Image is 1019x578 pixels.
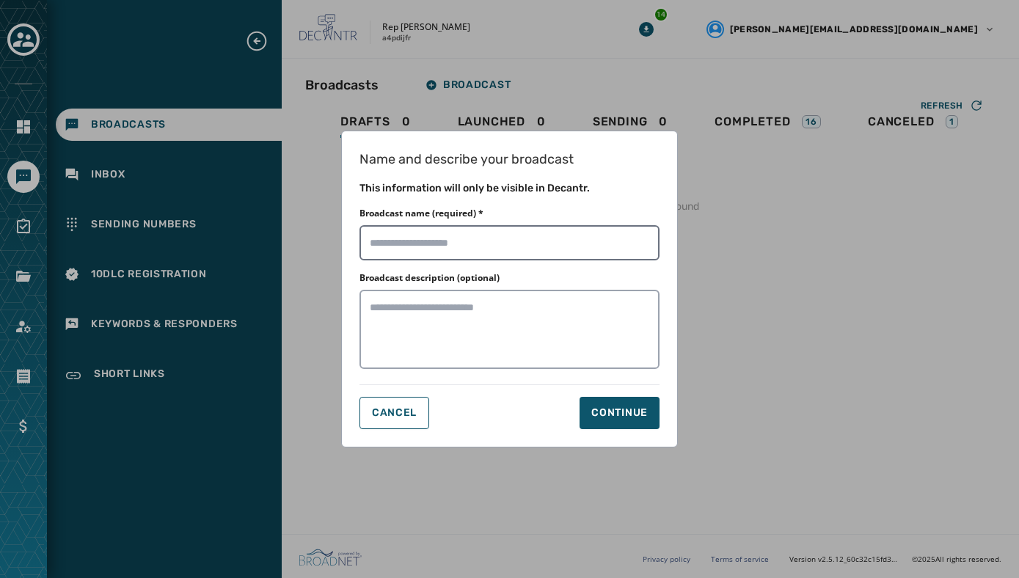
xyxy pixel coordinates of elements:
[372,407,417,419] span: Cancel
[580,397,660,429] button: Continue
[359,397,429,429] button: Cancel
[359,149,660,169] h1: Name and describe your broadcast
[359,181,660,196] h2: This information will only be visible in Decantr.
[359,272,500,284] label: Broadcast description (optional)
[591,406,648,420] div: Continue
[359,208,483,219] label: Broadcast name (required) *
